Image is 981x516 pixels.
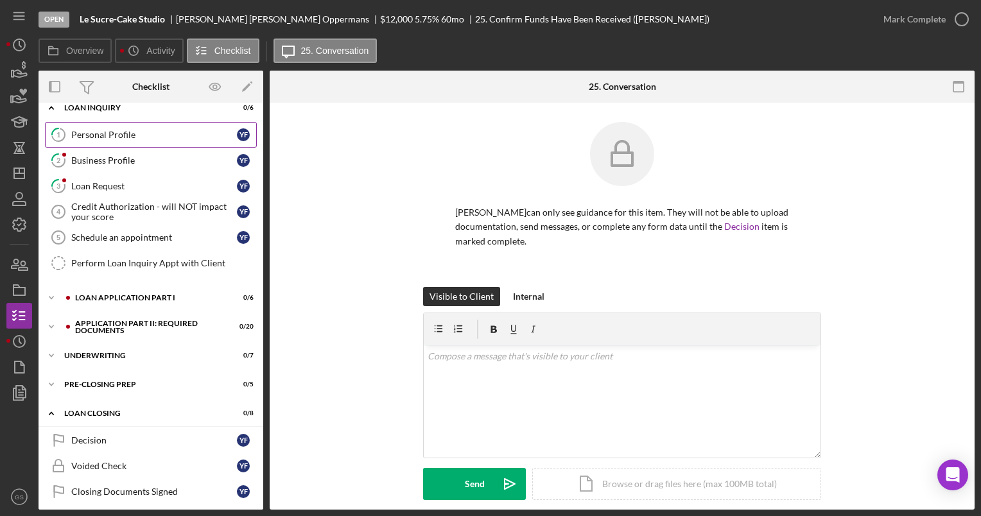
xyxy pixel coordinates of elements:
b: Le Sucre-Cake Studio [80,14,165,24]
a: Voided CheckYF [45,453,257,479]
div: Visible to Client [430,287,494,306]
div: 0 / 7 [230,352,254,359]
div: 60 mo [441,14,464,24]
span: $12,000 [380,13,413,24]
div: Loan Inquiry [64,104,221,112]
div: Personal Profile [71,130,237,140]
div: 0 / 8 [230,409,254,417]
div: 25. Conversation [589,82,656,92]
a: 2Business ProfileYF [45,148,257,173]
label: 25. Conversation [301,46,369,56]
div: Y F [237,205,250,218]
a: DecisionYF [45,427,257,453]
label: Activity [146,46,175,56]
button: Send [423,468,526,500]
div: Y F [237,460,250,472]
div: Open Intercom Messenger [937,460,968,490]
div: Y F [237,154,250,167]
tspan: 1 [56,130,60,139]
a: Decision [724,221,760,232]
div: Y F [237,434,250,447]
div: Credit Authorization - will NOT impact your score [71,202,237,222]
label: Checklist [214,46,251,56]
a: Closing Documents SignedYF [45,479,257,504]
div: Y F [237,180,250,193]
div: 0 / 5 [230,381,254,388]
div: Decision [71,435,237,445]
div: Application Part II: Required Documents [75,320,221,334]
div: Perform Loan Inquiry Appt with Client [71,258,256,268]
div: Business Profile [71,155,237,166]
button: Overview [39,39,112,63]
div: [PERSON_NAME] [PERSON_NAME] Oppermans [176,14,380,24]
a: 5Schedule an appointmentYF [45,225,257,250]
div: Internal [513,287,544,306]
div: Y F [237,128,250,141]
a: Perform Loan Inquiry Appt with Client [45,250,257,276]
div: Send [465,468,485,500]
div: 0 / 20 [230,323,254,331]
tspan: 2 [56,156,60,164]
button: Mark Complete [871,6,975,32]
tspan: 3 [56,182,60,190]
tspan: 4 [56,208,61,216]
button: Visible to Client [423,287,500,306]
div: Y F [237,231,250,244]
div: 25. Confirm Funds Have Been Received ([PERSON_NAME]) [475,14,709,24]
div: Mark Complete [883,6,946,32]
div: Schedule an appointment [71,232,237,243]
div: Loan Application Part I [75,294,221,302]
div: Loan Request [71,181,237,191]
div: Open [39,12,69,28]
div: Checklist [132,82,169,92]
a: 4Credit Authorization - will NOT impact your scoreYF [45,199,257,225]
button: Checklist [187,39,259,63]
div: 5.75 % [415,14,439,24]
a: 1Personal ProfileYF [45,122,257,148]
div: Voided Check [71,461,237,471]
text: GS [15,494,24,501]
p: [PERSON_NAME] can only see guidance for this item. They will not be able to upload documentation,... [455,205,789,248]
div: 0 / 6 [230,294,254,302]
label: Overview [66,46,103,56]
div: Pre-Closing Prep [64,381,221,388]
button: Internal [507,287,551,306]
button: Activity [115,39,183,63]
button: GS [6,484,32,510]
div: Underwriting [64,352,221,359]
div: Loan Closing [64,409,221,417]
button: 25. Conversation [273,39,378,63]
a: 3Loan RequestYF [45,173,257,199]
div: Closing Documents Signed [71,486,237,497]
div: Y F [237,485,250,498]
tspan: 5 [56,234,60,241]
div: 0 / 6 [230,104,254,112]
